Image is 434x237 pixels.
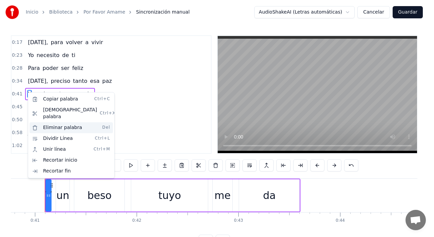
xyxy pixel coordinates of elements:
div: Dividir Línea [29,133,113,144]
span: Ctrl+C [94,96,110,102]
div: [DEMOGRAPHIC_DATA] palabra [29,105,113,122]
div: Copiar palabra [29,94,113,105]
div: Unir línea [29,144,113,155]
div: Recortar inicio [29,155,113,166]
div: Recortar fin [29,166,113,177]
div: Eliminar palabra [29,122,113,133]
span: Ctrl+L [95,136,110,141]
span: Ctrl+M [94,147,110,152]
span: Del [102,125,110,130]
span: Ctrl+X [100,111,116,116]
